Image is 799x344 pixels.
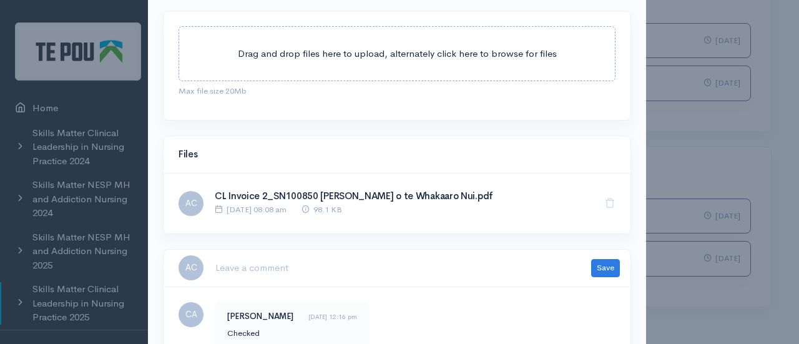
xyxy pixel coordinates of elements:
span: AC [179,191,203,216]
div: 98.1 KB [287,203,342,216]
a: CL Invoice 2_SN100850 [PERSON_NAME] o te Whakaaro Nui.pdf [215,190,493,202]
h4: Files [179,149,615,160]
div: Max file size 20Mb [179,81,615,97]
span: CA [179,302,203,327]
button: Save [591,259,620,277]
span: AC [179,255,203,280]
span: Drag and drop files here to upload, alternately click here to browse for files [238,47,557,59]
p: Checked [227,327,357,340]
time: [DATE] 12:16 pm [308,312,357,322]
div: [DATE] 08:08 am [215,203,287,216]
h5: [PERSON_NAME] [227,312,293,321]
